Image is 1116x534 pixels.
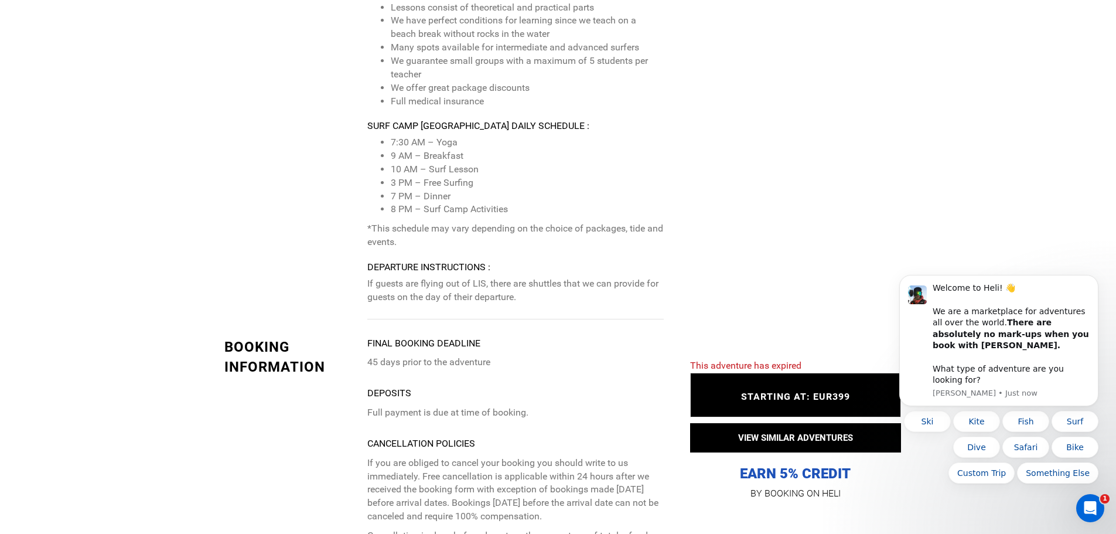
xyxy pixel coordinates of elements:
div: Departure Instructions : [367,261,663,274]
div: Surf camp [GEOGRAPHIC_DATA] daily schedule : [367,120,663,133]
li: 3 PM – Free Surfing [391,176,663,190]
p: If guests are flying out of LIS, there are shuttles that we can provide for guests on the day of ... [367,277,663,304]
li: Lessons consist of theoretical and practical parts [391,1,663,15]
li: 7 PM – Dinner [391,190,663,203]
strong: Cancellation Policies [367,438,475,449]
div: BOOKING INFORMATION [224,337,359,377]
span: This adventure has expired [690,360,801,371]
p: *This schedule may vary depending on the choice of packages, tide and events. [367,222,663,249]
li: We have perfect conditions for learning since we teach on a beach break without rocks in the water [391,14,663,41]
li: Many spots available for intermediate and advanced surfers [391,41,663,55]
p: BY BOOKING ON HELI [690,485,901,502]
p: If you are obliged to cancel your booking you should write to us immediately. Free cancellation i... [367,457,663,523]
li: 8 PM – Surf Camp Activities [391,203,663,216]
p: Full payment is due at time of booking. [367,406,663,420]
li: 9 AM – Breakfast [391,149,663,163]
button: VIEW SIMILAR ADVENTURES [690,423,901,453]
strong: Final booking deadline [367,338,480,349]
iframe: Intercom notifications message [882,196,1116,502]
p: 45 days prior to the adventure [367,356,663,369]
iframe: Intercom live chat [1076,494,1104,522]
li: Full medical insurance [391,95,663,108]
span: STARTING AT: EUR399 [741,391,850,402]
strong: Deposits [367,387,411,399]
li: We offer great package discounts [391,81,663,95]
li: 7:30 AM – Yoga [391,136,663,149]
li: We guarantee small groups with a maximum of 5 students per teacher [391,55,663,81]
li: 10 AM – Surf Lesson [391,163,663,176]
span: 1 [1100,494,1110,504]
